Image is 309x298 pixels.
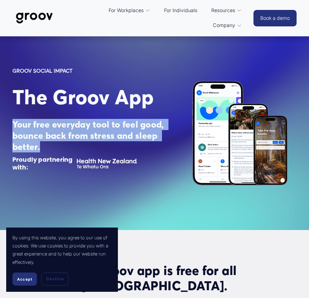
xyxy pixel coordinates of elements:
[12,273,37,286] button: Accept
[213,21,235,30] span: Company
[12,67,73,74] strong: GROOV SOCIAL IMPACT
[12,119,166,152] strong: Your free everyday tool to feel good, bounce back from stress and sleep better.
[161,3,200,18] a: For Individuals
[17,277,32,282] span: Accept
[109,6,144,15] span: For Workplaces
[253,10,297,26] a: Book a demo
[210,18,245,33] a: folder dropdown
[12,156,74,172] strong: Proudly partnering with:
[105,3,153,18] a: folder dropdown
[12,85,154,110] span: The Groov App
[12,8,56,28] img: Groov | Workplace Science Platform | Unlock Performance | Drive Results
[208,3,245,18] a: folder dropdown
[6,228,118,292] section: Cookie banner
[211,6,235,15] span: Resources
[12,263,297,294] h2: The Groov app is free for all [DEMOGRAPHIC_DATA].
[46,276,64,282] span: Decline
[12,234,112,266] p: By using this website, you agree to our use of cookies. We use cookies to provide you with a grea...
[41,273,69,286] button: Decline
